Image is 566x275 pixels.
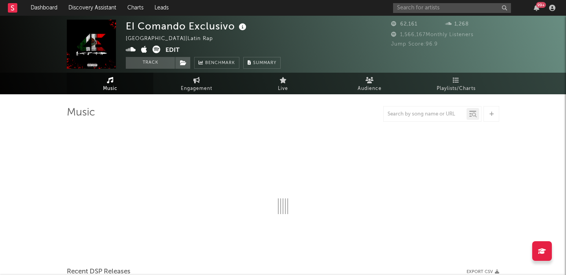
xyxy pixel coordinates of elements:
[253,61,276,65] span: Summary
[103,84,118,93] span: Music
[437,84,476,93] span: Playlists/Charts
[126,57,175,69] button: Track
[391,32,474,37] span: 1,566,167 Monthly Listeners
[165,46,180,55] button: Edit
[393,3,511,13] input: Search for artists
[534,5,539,11] button: 99+
[194,57,239,69] a: Benchmark
[467,269,499,274] button: Export CSV
[391,42,438,47] span: Jump Score: 96.9
[413,73,499,94] a: Playlists/Charts
[278,84,288,93] span: Live
[358,84,382,93] span: Audience
[205,59,235,68] span: Benchmark
[67,73,153,94] a: Music
[126,20,248,33] div: EI Comando Exclusivo
[326,73,413,94] a: Audience
[153,73,240,94] a: Engagement
[445,22,469,27] span: 1,268
[243,57,281,69] button: Summary
[536,2,546,8] div: 99 +
[391,22,417,27] span: 62,161
[126,34,222,44] div: [GEOGRAPHIC_DATA] | Latin Rap
[181,84,212,93] span: Engagement
[384,111,467,117] input: Search by song name or URL
[240,73,326,94] a: Live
